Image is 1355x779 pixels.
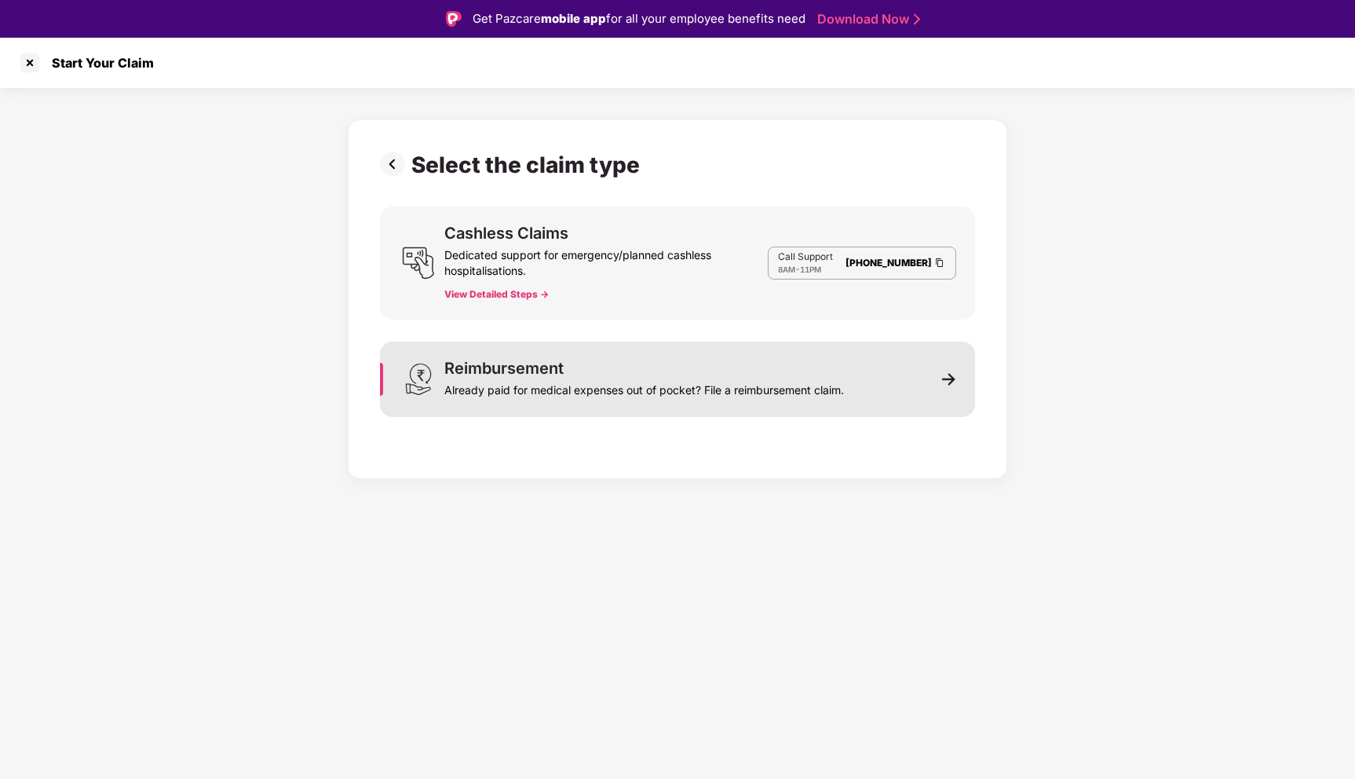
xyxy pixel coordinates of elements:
[444,376,844,398] div: Already paid for medical expenses out of pocket? File a reimbursement claim.
[380,152,411,177] img: svg+xml;base64,PHN2ZyBpZD0iUHJldi0zMngzMiIgeG1sbnM9Imh0dHA6Ly93d3cudzMub3JnLzIwMDAvc3ZnIiB3aWR0aD...
[444,288,549,301] button: View Detailed Steps ->
[411,152,646,178] div: Select the claim type
[933,256,946,269] img: Clipboard Icon
[541,11,606,26] strong: mobile app
[778,263,833,276] div: -
[444,225,568,241] div: Cashless Claims
[42,55,154,71] div: Start Your Claim
[817,11,915,27] a: Download Now
[846,257,932,269] a: [PHONE_NUMBER]
[942,372,956,386] img: svg+xml;base64,PHN2ZyB3aWR0aD0iMTEiIGhlaWdodD0iMTEiIHZpZXdCb3g9IjAgMCAxMSAxMSIgZmlsbD0ibm9uZSIgeG...
[444,360,564,376] div: Reimbursement
[778,251,833,263] p: Call Support
[444,241,768,279] div: Dedicated support for emergency/planned cashless hospitalisations.
[446,11,462,27] img: Logo
[402,247,435,280] img: svg+xml;base64,PHN2ZyB3aWR0aD0iMjQiIGhlaWdodD0iMjUiIHZpZXdCb3g9IjAgMCAyNCAyNSIgZmlsbD0ibm9uZSIgeG...
[402,363,435,396] img: svg+xml;base64,PHN2ZyB3aWR0aD0iMjQiIGhlaWdodD0iMzEiIHZpZXdCb3g9IjAgMCAyNCAzMSIgZmlsbD0ibm9uZSIgeG...
[914,11,920,27] img: Stroke
[473,9,805,28] div: Get Pazcare for all your employee benefits need
[778,265,795,274] span: 8AM
[800,265,821,274] span: 11PM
